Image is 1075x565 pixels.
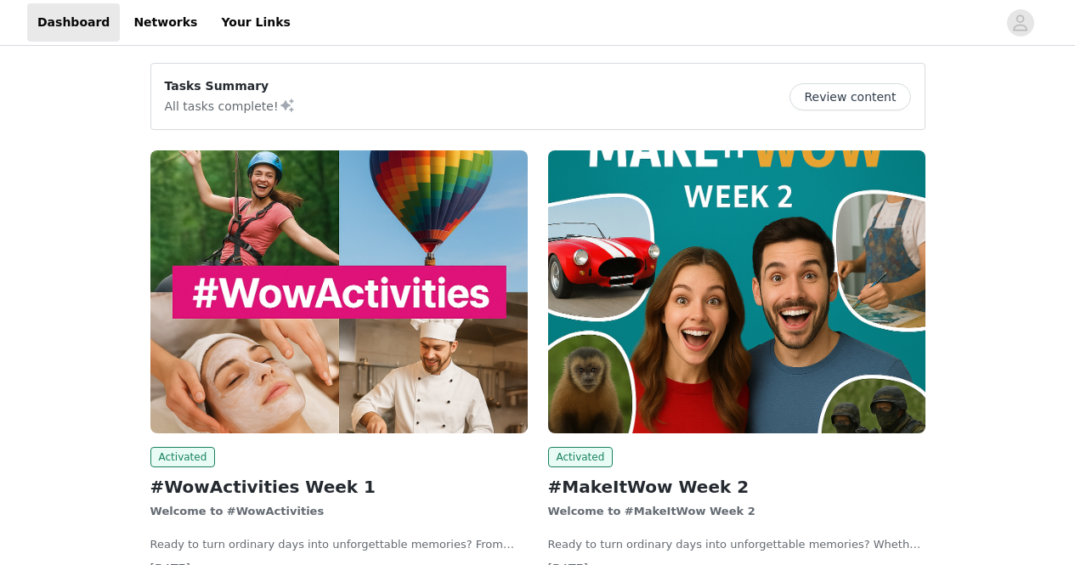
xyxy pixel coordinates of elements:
[150,447,216,467] span: Activated
[165,95,296,116] p: All tasks complete!
[548,150,925,433] img: wowcher.co.uk
[150,474,528,500] h2: #WowActivities Week 1
[548,505,755,517] strong: Welcome to #MakeItWow Week 2
[123,3,207,42] a: Networks
[150,150,528,433] img: wowcher.co.uk
[548,474,925,500] h2: #MakeItWow Week 2
[211,3,301,42] a: Your Links
[150,536,528,553] p: Ready to turn ordinary days into unforgettable memories? From heart-pumping adventures to relaxin...
[27,3,120,42] a: Dashboard
[150,505,325,517] strong: Welcome to #WowActivities
[789,83,910,110] button: Review content
[548,447,614,467] span: Activated
[1012,9,1028,37] div: avatar
[165,77,296,95] p: Tasks Summary
[548,536,925,553] p: Ready to turn ordinary days into unforgettable memories? Whether you’re chasing thrills, enjoying...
